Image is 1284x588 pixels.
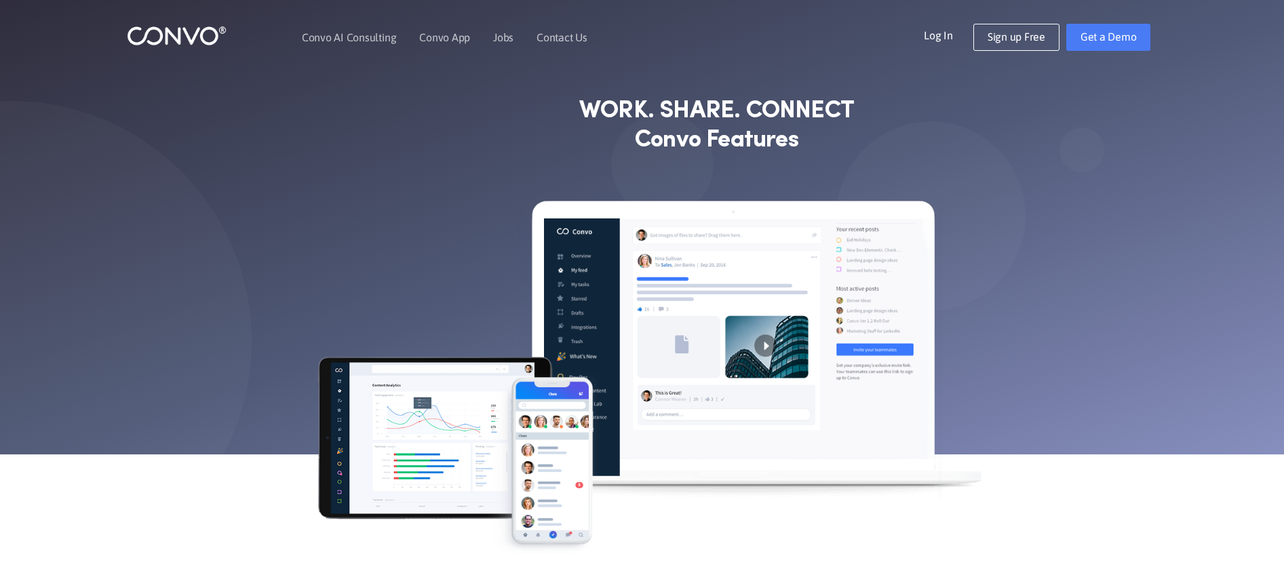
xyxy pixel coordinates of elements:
a: Contact Us [537,32,587,43]
a: Jobs [493,32,513,43]
img: shape_not_found [1059,128,1105,173]
a: Sign up Free [973,24,1059,51]
a: Log In [924,24,973,45]
strong: WORK. SHARE. CONNECT Convo Features [579,97,854,155]
img: logo_1.png [127,25,227,46]
a: Convo App [419,32,470,43]
a: Get a Demo [1066,24,1151,51]
a: Convo AI Consulting [302,32,396,43]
